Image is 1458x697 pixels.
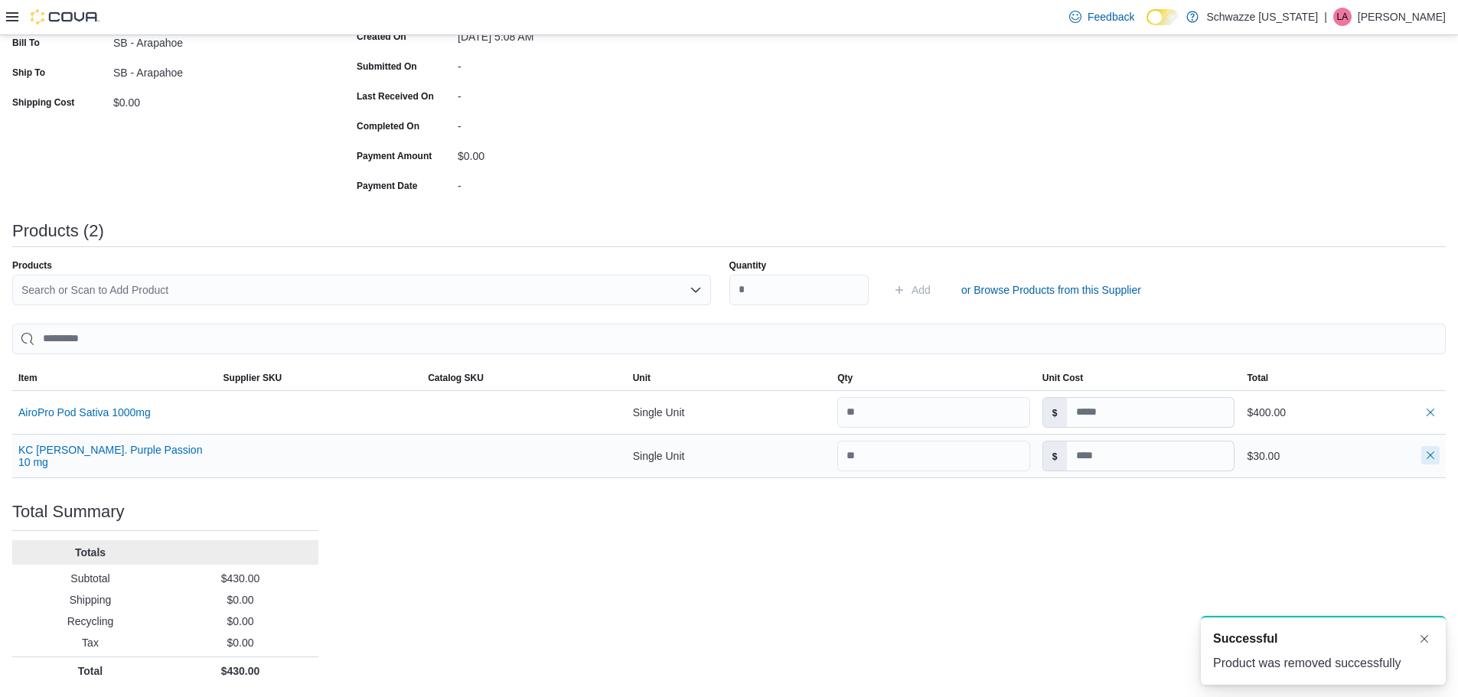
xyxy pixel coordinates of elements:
[1324,8,1327,26] p: |
[458,144,663,162] div: $0.00
[12,96,74,109] label: Shipping Cost
[1358,8,1446,26] p: [PERSON_NAME]
[1147,9,1179,25] input: Dark Mode
[1043,441,1067,471] label: $
[18,592,162,607] p: Shipping
[1247,447,1440,465] div: $30.00
[168,592,312,607] p: $0.00
[357,180,417,192] label: Payment Date
[1088,9,1134,24] span: Feedback
[1213,654,1434,673] div: Product was removed successfully
[955,275,1147,305] button: or Browse Products from this Supplier
[422,366,627,390] button: Catalog SKU
[12,37,40,49] label: Bill To
[1241,366,1446,390] button: Total
[18,372,38,384] span: Item
[18,406,151,419] button: AiroPro Pod Sativa 1000mg
[12,366,217,390] button: Item
[168,614,312,629] p: $0.00
[627,366,832,390] button: Unit
[113,60,318,79] div: SB - Arapahoe
[12,503,125,521] h3: Total Summary
[12,222,104,240] h3: Products (2)
[837,372,853,384] span: Qty
[1337,8,1349,26] span: LA
[831,366,1036,390] button: Qty
[357,60,417,73] label: Submitted On
[1036,366,1241,390] button: Unit Cost
[428,372,484,384] span: Catalog SKU
[1063,2,1140,32] a: Feedback
[627,397,832,428] div: Single Unit
[217,366,422,390] button: Supplier SKU
[168,635,312,650] p: $0.00
[18,444,211,468] button: KC [PERSON_NAME]. Purple Passion 10 mg
[1043,398,1067,427] label: $
[1247,403,1440,422] div: $400.00
[627,441,832,471] div: Single Unit
[1415,630,1434,648] button: Dismiss toast
[18,635,162,650] p: Tax
[168,663,312,679] p: $430.00
[458,174,663,192] div: -
[357,90,434,103] label: Last Received On
[18,614,162,629] p: Recycling
[458,114,663,132] div: -
[1213,630,1434,648] div: Notification
[1333,8,1352,26] div: Libby Aragon
[357,150,432,162] label: Payment Amount
[113,90,318,109] div: $0.00
[113,31,318,49] div: SB - Arapahoe
[12,67,45,79] label: Ship To
[1213,630,1277,648] span: Successful
[1206,8,1318,26] p: Schwazze [US_STATE]
[887,275,937,305] button: Add
[12,259,52,272] label: Products
[633,372,651,384] span: Unit
[1247,372,1268,384] span: Total
[223,372,282,384] span: Supplier SKU
[31,9,99,24] img: Cova
[961,282,1141,298] span: or Browse Products from this Supplier
[18,545,162,560] p: Totals
[729,259,767,272] label: Quantity
[357,31,406,43] label: Created On
[1042,372,1083,384] span: Unit Cost
[168,571,312,586] p: $430.00
[458,54,663,73] div: -
[690,284,702,296] button: Open list of options
[18,663,162,679] p: Total
[357,120,419,132] label: Completed On
[18,571,162,586] p: Subtotal
[912,282,931,298] span: Add
[458,84,663,103] div: -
